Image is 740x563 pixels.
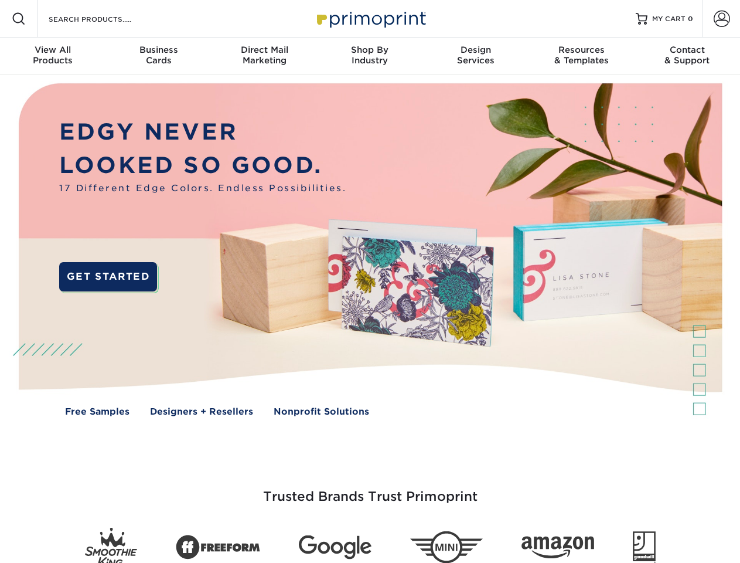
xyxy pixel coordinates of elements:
a: BusinessCards [105,38,211,75]
a: GET STARTED [59,262,157,291]
a: Designers + Resellers [150,405,253,419]
span: Direct Mail [212,45,317,55]
div: & Templates [528,45,634,66]
a: Nonprofit Solutions [274,405,369,419]
span: MY CART [652,14,686,24]
div: & Support [635,45,740,66]
input: SEARCH PRODUCTS..... [47,12,162,26]
img: Goodwill [633,531,656,563]
a: Direct MailMarketing [212,38,317,75]
a: Shop ByIndustry [317,38,422,75]
a: Free Samples [65,405,129,419]
span: Shop By [317,45,422,55]
span: 0 [688,15,693,23]
img: Google [299,535,371,559]
p: LOOKED SO GOOD. [59,149,346,182]
span: 17 Different Edge Colors. Endless Possibilities. [59,182,346,195]
span: Resources [528,45,634,55]
a: Contact& Support [635,38,740,75]
a: Resources& Templates [528,38,634,75]
div: Marketing [212,45,317,66]
div: Cards [105,45,211,66]
img: Primoprint [312,6,429,31]
a: DesignServices [423,38,528,75]
p: EDGY NEVER [59,116,346,149]
span: Business [105,45,211,55]
img: Amazon [521,537,594,559]
span: Contact [635,45,740,55]
div: Industry [317,45,422,66]
h3: Trusted Brands Trust Primoprint [28,461,713,518]
div: Services [423,45,528,66]
span: Design [423,45,528,55]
